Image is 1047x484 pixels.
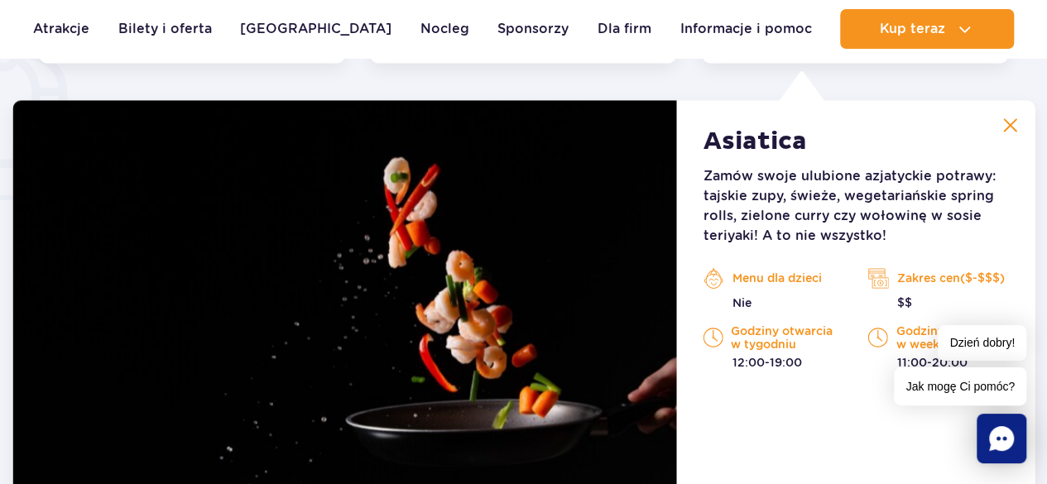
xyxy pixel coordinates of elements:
[840,9,1014,49] button: Kup teraz
[868,353,1008,370] p: 11:00-20:00
[680,9,811,49] a: Informacje i pomoc
[977,414,1026,463] div: Chat
[868,323,1008,350] p: Godziny otwarcia w weekend
[598,9,651,49] a: Dla firm
[704,353,843,370] p: 12:00-19:00
[938,325,1026,361] span: Dzień dobry!
[497,9,569,49] a: Sponsorzy
[868,266,1008,290] p: Zakres cen($-$$$)
[868,294,1008,310] p: $$
[704,294,843,310] p: Nie
[879,22,944,36] span: Kup teraz
[704,266,843,290] p: Menu dla dzieci
[33,9,89,49] a: Atrakcje
[704,323,843,350] p: Godziny otwarcia w tygodniu
[118,9,212,49] a: Bilety i oferta
[894,367,1026,405] span: Jak mogę Ci pomóc?
[420,9,469,49] a: Nocleg
[704,166,1008,246] p: Zamów swoje ulubione azjatyckie potrawy: tajskie zupy, świeże, wegetariańskie spring rolls, zielo...
[240,9,391,49] a: [GEOGRAPHIC_DATA]
[704,127,807,156] strong: Asiatica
